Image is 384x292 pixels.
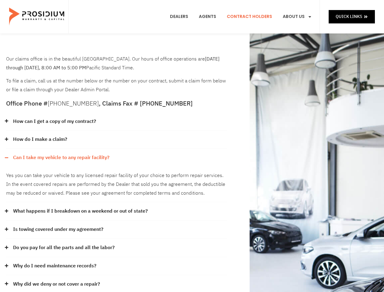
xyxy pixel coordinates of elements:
a: How can I get a copy of my contract? [13,117,96,126]
div: To file a claim, call us at the number below or the number on your contract, submit a claim form ... [6,55,227,94]
h5: Office Phone # , Claims Fax # [PHONE_NUMBER] [6,100,227,106]
div: Can I take my vehicle to any repair facility? [6,149,227,167]
a: How do I make a claim? [13,135,67,144]
nav: Menu [165,5,317,28]
a: Do you pay for all the parts and all the labor? [13,243,115,252]
div: Is towing covered under my agreement? [6,221,227,239]
div: How can I get a copy of my contract? [6,113,227,131]
a: Why do I need maintenance records? [13,262,96,270]
a: What happens if I breakdown on a weekend or out of state? [13,207,148,216]
a: Quick Links [329,10,375,23]
a: Agents [194,5,221,28]
div: Why do I need maintenance records? [6,257,227,275]
a: About Us [278,5,317,28]
b: [DATE] through [DATE], 8:00 AM to 5:00 PM [6,55,220,71]
a: Dealers [165,5,193,28]
a: Contract Holders [222,5,277,28]
a: Is towing covered under my agreement? [13,225,103,234]
div: How do I make a claim? [6,130,227,149]
a: Why did we deny or not cover a repair? [13,280,100,289]
div: Do you pay for all the parts and all the labor? [6,239,227,257]
div: Can I take my vehicle to any repair facility? [6,167,227,202]
div: What happens if I breakdown on a weekend or out of state? [6,202,227,221]
p: Our claims office is in the beautiful [GEOGRAPHIC_DATA]. Our hours of office operations are Pacif... [6,55,227,72]
a: [PHONE_NUMBER] [48,99,99,108]
span: Quick Links [336,13,362,20]
a: Can I take my vehicle to any repair facility? [13,153,109,162]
